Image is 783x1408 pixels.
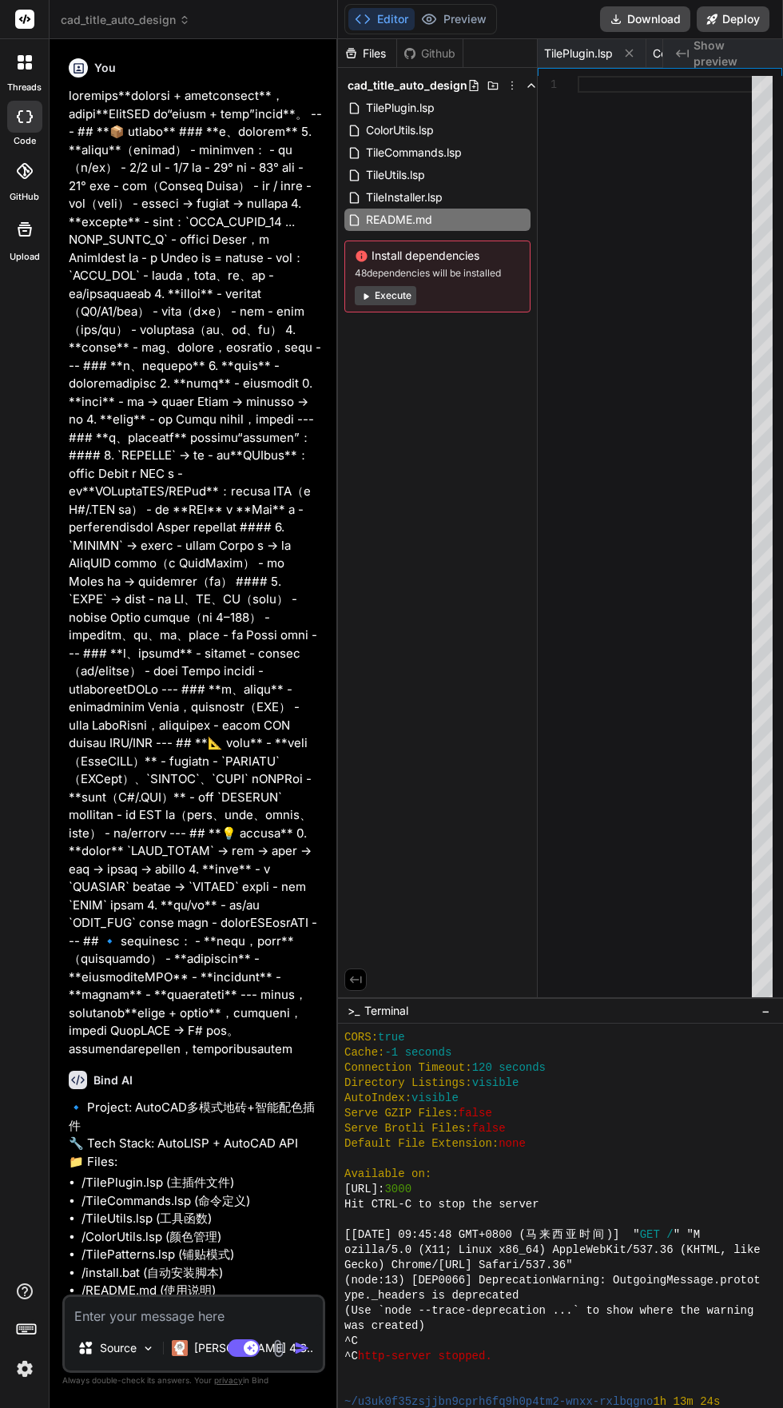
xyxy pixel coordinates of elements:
span: ColorUtils.lsp [653,46,721,62]
span: README.md [364,210,434,229]
span: TilePlugin.lsp [544,46,613,62]
span: -1 seconds [384,1045,451,1060]
span: true [378,1030,405,1045]
span: http-server stopped. [358,1349,492,1364]
li: /TilePlugin.lsp (主插件文件) [81,1174,322,1192]
span: Serve GZIP Files: [344,1106,459,1121]
span: TileCommands.lsp [364,143,463,162]
span: none [499,1136,526,1151]
button: Editor [348,8,415,30]
span: (Use `node --trace-deprecation ...` to show where the warning [344,1303,753,1319]
span: false [459,1106,492,1121]
li: /TilePatterns.lsp (铺贴模式) [81,1246,322,1264]
span: Install dependencies [355,248,520,264]
div: Files [338,46,396,62]
button: − [758,998,773,1024]
span: false [472,1121,506,1136]
span: (node:13) [DEP0066] DeprecationWarning: OutgoingMessage.protot [344,1273,761,1288]
span: [[DATE] 09:45:48 GMT+0800 ( [344,1227,526,1243]
span: CORS: [344,1030,378,1045]
span: [URL]: [344,1182,384,1197]
span: ColorUtils.lsp [364,121,435,140]
span: Terminal [364,1003,408,1019]
span: visible [472,1076,519,1091]
div: 1 [538,76,557,93]
h6: You [94,60,116,76]
button: Download [600,6,690,32]
span: Hit CTRL-C to stop the server [344,1197,539,1212]
span: GET [640,1227,660,1243]
img: settings [11,1355,38,1382]
li: /ColorUtils.lsp (颜色管理) [81,1228,322,1247]
h6: Bind AI [93,1072,133,1088]
span: TileUtils.lsp [364,165,427,185]
span: 3000 [384,1182,411,1197]
span: Cache: [344,1045,384,1060]
img: Claude 4 Sonnet [172,1340,188,1356]
span: Directory Listings: [344,1076,472,1091]
span: )] " [606,1227,640,1243]
p: loremips**dolorsi + ametconsect**，adipi**ElitSED do“eiusm + temp”incid**。 --- ## **📦 utlabo** ###... [69,87,322,1058]
span: cad_title_auto_design [61,12,190,28]
span: 马来西亚时间 [526,1227,606,1243]
span: Default File Extension: [344,1136,499,1151]
span: Available on: [344,1167,431,1182]
img: Pick Models [141,1342,155,1355]
li: /TileCommands.lsp (命令定义) [81,1192,322,1211]
span: " "M [674,1227,701,1243]
span: Gecko) Chrome/[URL] Safari/537.36" [344,1258,573,1273]
div: Github [397,46,463,62]
p: [PERSON_NAME] 4 S.. [194,1340,313,1356]
span: AutoIndex: [344,1091,411,1106]
span: cad_title_auto_design [348,78,467,93]
span: ype._headers is deprecated [344,1288,519,1303]
span: visible [411,1091,459,1106]
span: ^C [344,1349,358,1364]
span: Show preview [694,38,770,70]
p: 🔹 Project: AutoCAD多模式地砖+智能配色插件 🔧 Tech Stack: AutoLISP + AutoCAD API 📁 Files: [69,1099,322,1171]
button: Preview [415,8,493,30]
p: Source [100,1340,137,1356]
span: 48 dependencies will be installed [355,267,520,280]
span: Serve Brotli Files: [344,1121,472,1136]
label: code [14,134,36,148]
label: GitHub [10,190,39,204]
span: TilePlugin.lsp [364,98,436,117]
span: 120 seconds [472,1060,546,1076]
button: Deploy [697,6,769,32]
span: / [666,1227,673,1243]
span: TileInstaller.lsp [364,188,444,207]
button: Execute [355,286,416,305]
span: Connection Timeout: [344,1060,472,1076]
img: attachment [269,1339,288,1358]
li: /README.md (使用说明) [81,1282,322,1300]
li: /TileUtils.lsp (工具函数) [81,1210,322,1228]
span: ozilla/5.0 (X11; Linux x86_64) AppleWebKit/537.36 (KHTML, like [344,1243,761,1258]
span: − [761,1003,770,1019]
p: Always double-check its answers. Your in Bind [62,1373,325,1388]
label: threads [7,81,42,94]
label: Upload [10,250,40,264]
span: privacy [214,1375,243,1385]
img: icon [294,1340,310,1356]
span: was created) [344,1319,425,1334]
span: ^C [344,1334,358,1349]
li: /install.bat (自动安装脚本) [81,1264,322,1283]
span: >_ [348,1003,360,1019]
